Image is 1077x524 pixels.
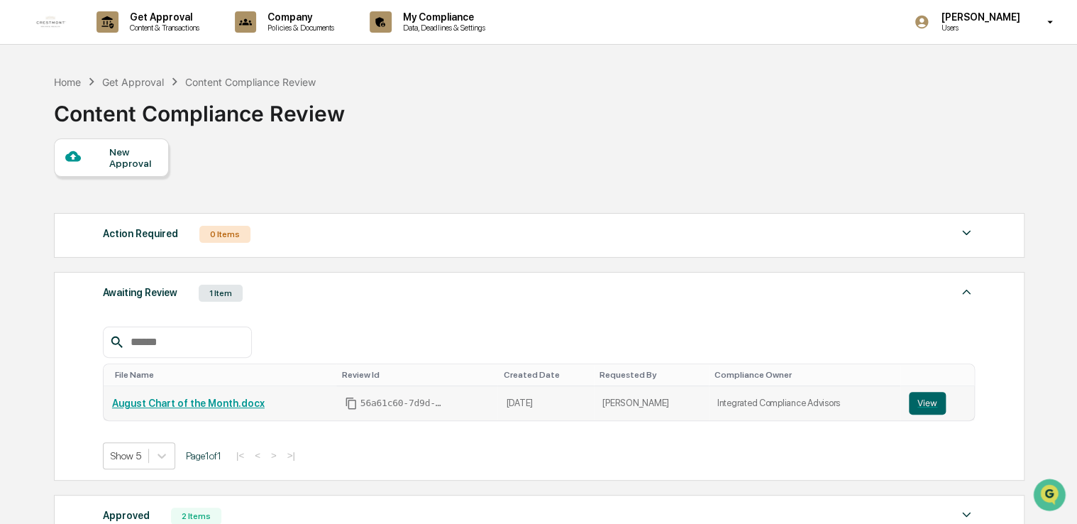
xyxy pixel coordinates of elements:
div: Toggle SortBy [912,370,968,380]
p: My Compliance [392,11,492,23]
iframe: Open customer support [1032,477,1070,515]
p: Content & Transactions [118,23,206,33]
button: Start new chat [241,113,258,130]
button: < [250,449,265,462]
div: Start new chat [48,109,233,123]
div: 🖐️ [14,180,26,192]
img: 1746055101610-c473b297-6a78-478c-a979-82029cc54cd1 [14,109,40,134]
div: Get Approval [102,76,164,88]
td: [DATE] [497,386,594,420]
div: 🔎 [14,207,26,219]
a: August Chart of the Month.docx [112,398,265,409]
span: Attestations [117,179,176,193]
div: 🗄️ [103,180,114,192]
div: 0 Items [199,226,250,243]
p: Data, Deadlines & Settings [392,23,492,33]
a: Powered byPylon [100,240,172,251]
button: > [267,449,281,462]
div: Toggle SortBy [342,370,492,380]
span: Copy Id [345,397,358,410]
span: Preclearance [28,179,92,193]
div: Action Required [103,224,178,243]
div: Toggle SortBy [503,370,588,380]
span: Page 1 of 1 [186,450,221,462]
div: Toggle SortBy [714,370,895,380]
a: View [909,392,966,415]
span: Pylon [141,241,172,251]
div: Awaiting Review [103,283,177,302]
img: caret [958,224,975,241]
img: logo [34,5,68,39]
button: View [909,392,946,415]
img: caret [958,283,975,300]
div: Content Compliance Review [185,76,316,88]
td: Integrated Compliance Advisors [709,386,901,420]
input: Clear [37,65,234,80]
span: 56a61c60-7d9d-4486-af5e-449fd6c196ec [360,398,446,409]
p: Get Approval [118,11,206,23]
p: Company [256,11,341,23]
span: Data Lookup [28,206,89,220]
div: We're available if you need us! [48,123,179,134]
div: Toggle SortBy [600,370,702,380]
td: [PERSON_NAME] [594,386,708,420]
div: Content Compliance Review [54,89,345,126]
p: [PERSON_NAME] [929,11,1027,23]
button: >| [283,449,299,462]
img: caret [958,506,975,523]
p: How can we help? [14,30,258,53]
div: 1 Item [199,285,243,302]
a: 🔎Data Lookup [9,200,95,226]
div: Toggle SortBy [115,370,331,380]
a: 🗄️Attestations [97,173,182,199]
p: Policies & Documents [256,23,341,33]
div: New Approval [109,146,157,169]
div: Home [54,76,81,88]
a: 🖐️Preclearance [9,173,97,199]
p: Users [929,23,1027,33]
button: |< [232,449,248,462]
